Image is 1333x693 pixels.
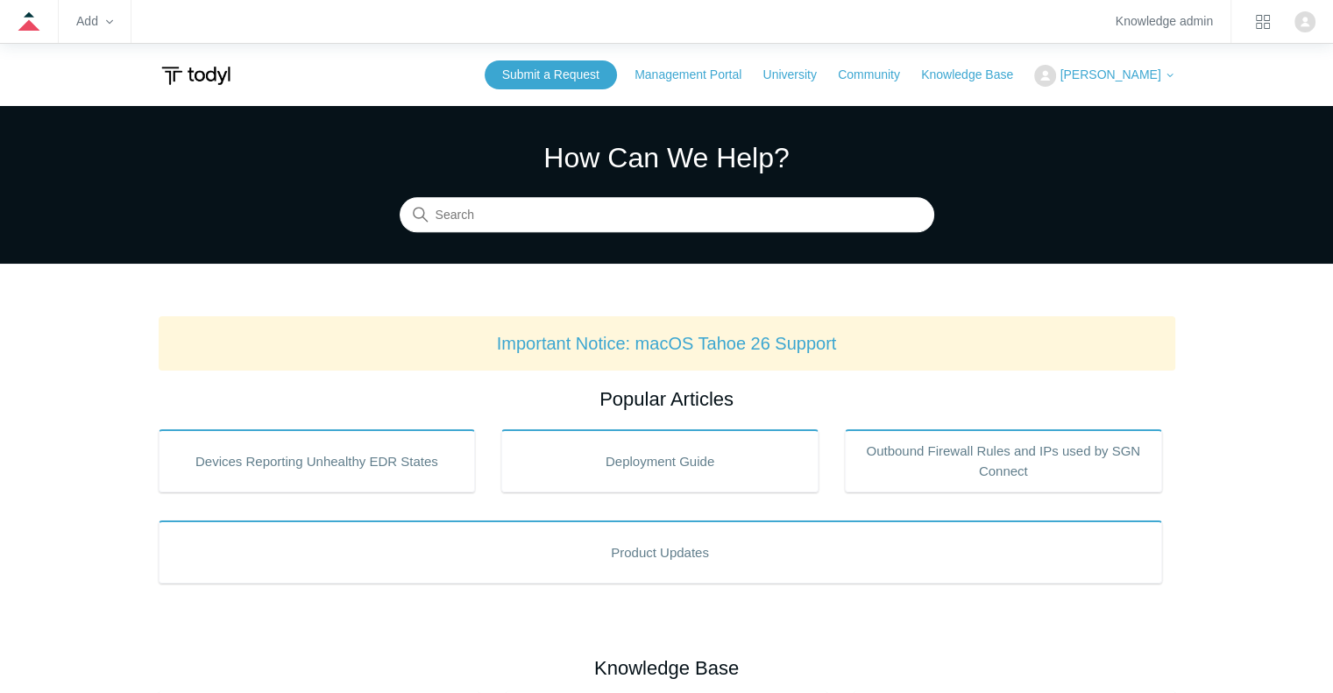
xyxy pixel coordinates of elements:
[400,137,934,179] h1: How Can We Help?
[635,66,759,84] a: Management Portal
[159,385,1175,414] h2: Popular Articles
[1116,17,1213,26] a: Knowledge admin
[1294,11,1315,32] img: user avatar
[762,66,833,84] a: University
[485,60,617,89] a: Submit a Request
[501,429,819,492] a: Deployment Guide
[921,66,1031,84] a: Knowledge Base
[159,60,233,92] img: Todyl Support Center Help Center home page
[838,66,918,84] a: Community
[159,520,1162,583] a: Product Updates
[1060,67,1160,81] span: [PERSON_NAME]
[1034,65,1174,87] button: [PERSON_NAME]
[159,654,1175,682] h2: Knowledge Base
[400,198,934,233] input: Search
[76,17,113,26] zd-hc-trigger: Add
[1294,11,1315,32] zd-hc-trigger: Click your profile icon to open the profile menu
[159,429,476,492] a: Devices Reporting Unhealthy EDR States
[497,334,837,353] a: Important Notice: macOS Tahoe 26 Support
[845,429,1162,492] a: Outbound Firewall Rules and IPs used by SGN Connect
